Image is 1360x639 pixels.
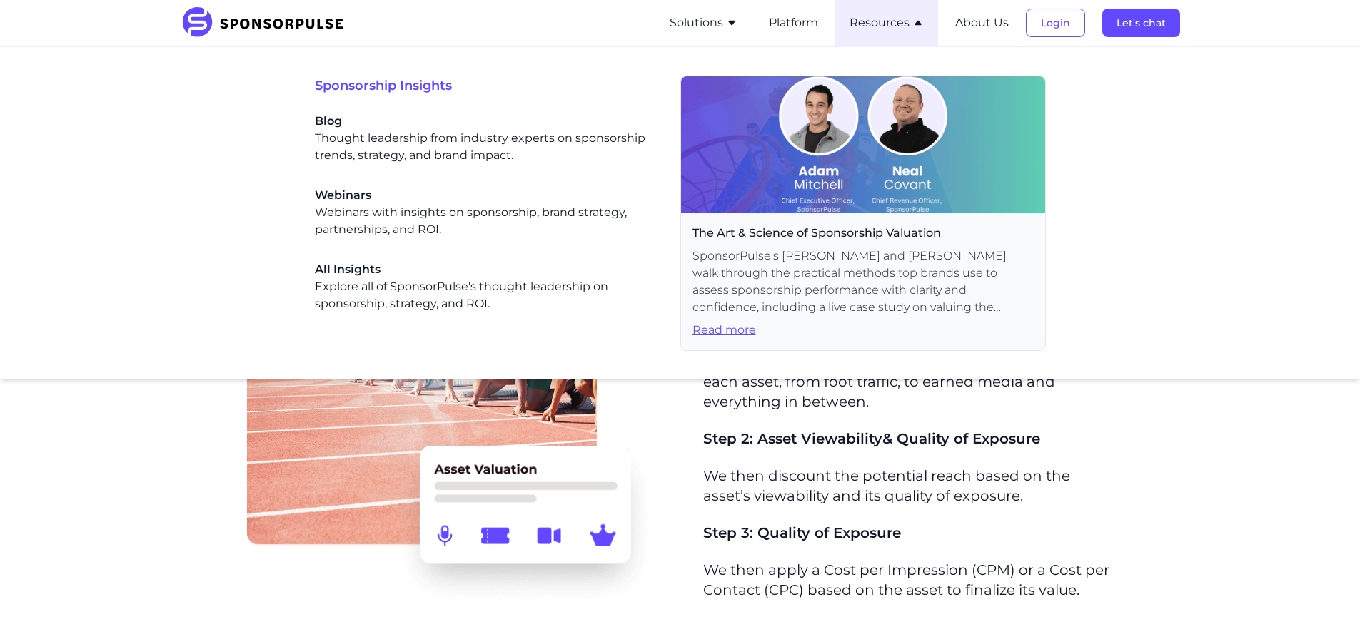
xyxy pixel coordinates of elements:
button: Resources [850,14,924,31]
span: Read more [692,322,1034,339]
span: SponsorPulse's [PERSON_NAME] and [PERSON_NAME] walk through the practical methods top brands use ... [692,247,1034,316]
a: The Art & Science of Sponsorship ValuationSponsorPulse's [PERSON_NAME] and [PERSON_NAME] walk thr... [680,76,1046,351]
button: Solutions [670,14,737,31]
span: Sponsorship Insights [315,76,680,96]
span: & Quality of Exposure [882,430,1040,447]
span: All Insights [315,261,658,278]
a: BlogThought leadership from industry experts on sponsorship trends, strategy, and brand impact. [315,113,658,164]
a: About Us [955,16,1009,29]
p: We then apply a Cost per Impression (CPM) or a Cost per Contact (CPC) based on the asset to final... [703,560,1116,600]
div: Webinars with insights on sponsorship, brand strategy, partnerships, and ROI. [315,187,658,238]
button: Let's chat [1102,9,1180,37]
img: On-Demand-Webinar Cover Image [681,76,1045,213]
div: Explore all of SponsorPulse's thought leadership on sponsorship, strategy, and ROI. [315,261,658,312]
span: The Art & Science of Sponsorship Valuation [692,225,1034,242]
a: All InsightsExplore all of SponsorPulse's thought leadership on sponsorship, strategy, and ROI. [315,261,658,312]
button: Platform [769,14,818,31]
p: We consider all variables that affect the potential reach of each asset, from foot traffic, to ea... [703,352,1116,411]
span: Step 3: Quality of Exposure [703,524,901,541]
img: SponsorPulse [181,7,354,39]
a: WebinarsWebinars with insights on sponsorship, brand strategy, partnerships, and ROI. [315,187,658,238]
span: Step 2: Asset Viewability [703,430,882,447]
span: Webinars [315,187,658,204]
iframe: Chat Widget [1289,571,1360,639]
a: Let's chat [1102,16,1180,29]
span: Blog [315,113,658,130]
div: Thought leadership from industry experts on sponsorship trends, strategy, and brand impact. [315,113,658,164]
button: Login [1026,9,1085,37]
p: We then discount the potential reach based on the asset’s viewability and its quality of exposure. [703,466,1116,506]
button: About Us [955,14,1009,31]
a: Platform [769,16,818,29]
a: Login [1026,16,1085,29]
